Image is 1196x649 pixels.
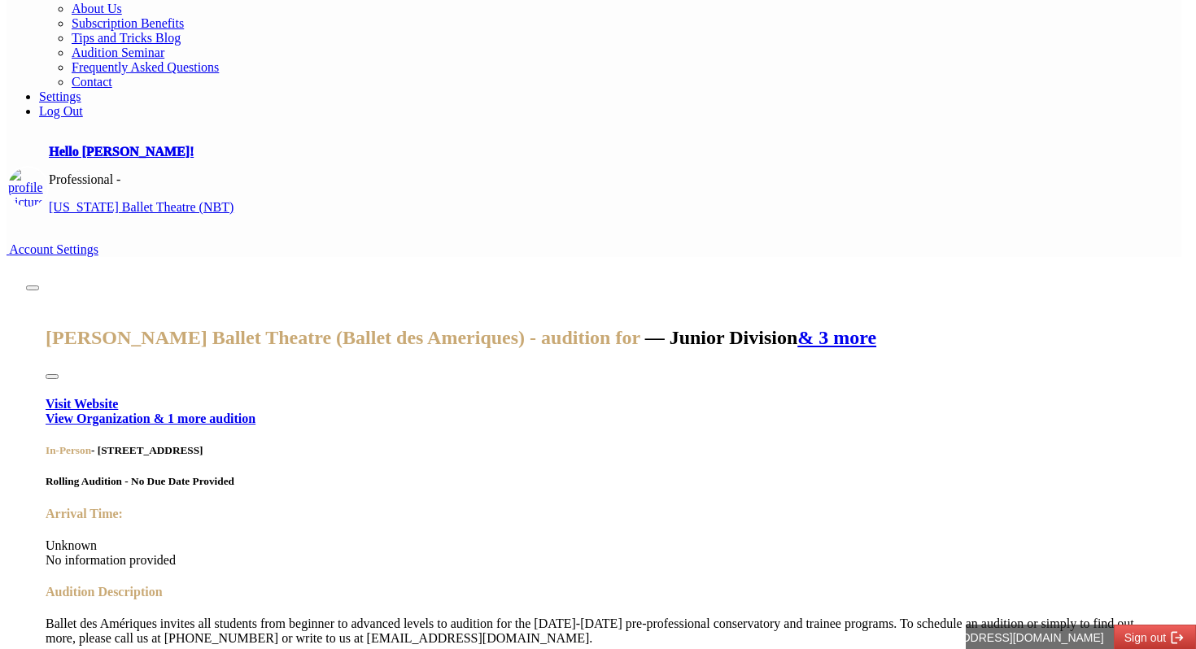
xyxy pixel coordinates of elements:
span: Unknown [46,538,97,552]
span: [PERSON_NAME] Ballet Theatre (Ballet des Ameriques) - [46,327,645,348]
span: Account Settings [9,242,98,256]
span: In-Person [46,444,91,456]
a: Contact [72,75,112,89]
button: Close [46,374,59,379]
span: — Junior Division [645,327,876,348]
h5: - [STREET_ADDRESS] [46,444,1142,457]
span: Professional [49,172,113,186]
a: Audition Seminar [72,46,164,59]
a: About Us [72,2,122,15]
a: Account Settings [7,242,98,257]
span: Ballet des Amériques invites all students from beginner to advanced levels to audition for the [D... [46,616,1134,645]
a: & 3 more [797,327,876,348]
a: Subscription Benefits [72,16,184,30]
a: Settings [39,89,81,103]
span: - [116,172,120,186]
a: View Organization & 1 more audition [46,412,255,425]
span: audition for [541,327,640,348]
button: Close [26,285,39,290]
a: Visit Website [46,397,118,411]
a: Log Out [39,104,83,118]
h4: Audition Description [46,585,1142,599]
span: No information provided [46,553,1142,568]
span: Sign out [159,7,200,20]
h4: Arrival Time: [46,507,1142,521]
a: Tips and Tricks Blog [72,31,181,45]
a: Frequently Asked Questions [72,60,219,74]
a: [US_STATE] Ballet Theatre (NBT) [49,200,234,214]
a: Hello [PERSON_NAME]! [49,145,194,159]
img: profile picture [8,168,47,210]
h5: Rolling Audition - No Due Date Provided [46,475,1142,488]
ul: Resources [39,2,1181,89]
